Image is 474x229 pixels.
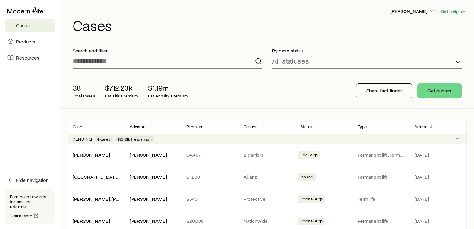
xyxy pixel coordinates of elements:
[118,137,152,141] span: $26.21k life premium
[73,174,156,180] a: [GEOGRAPHIC_DATA][PERSON_NAME]
[73,124,83,129] p: Case
[417,83,462,98] button: Get quotes
[130,196,167,202] div: [PERSON_NAME]
[73,174,120,180] div: [GEOGRAPHIC_DATA][PERSON_NAME]
[73,218,110,224] a: [PERSON_NAME]
[358,152,405,158] p: Permanent life, Term life
[130,174,167,180] div: [PERSON_NAME]
[16,177,49,183] span: Hide navigation
[5,19,55,32] a: Cases
[148,83,188,92] p: $1.19m
[301,196,323,203] span: Formal App
[73,83,95,92] p: 38
[73,152,110,158] a: [PERSON_NAME]
[356,83,412,98] button: Share fact finder
[440,8,467,15] button: Get help
[73,196,120,202] div: [PERSON_NAME], [PERSON_NAME]
[272,47,462,54] p: By case status
[105,93,138,98] p: Est. Life Premium
[358,196,405,202] p: Term life
[414,196,429,202] span: [DATE]
[130,124,145,129] p: Advisor
[73,18,467,33] h1: Cases
[301,174,313,181] span: Issued
[5,173,55,187] button: Hide navigation
[301,218,323,225] span: Formal App
[358,174,405,180] p: Permanent life
[301,124,312,129] p: Status
[414,124,427,129] p: Added
[186,152,234,158] p: $4,467
[186,196,234,202] p: $540
[10,194,50,209] p: Earn cash rewards for advisor referrals.
[414,152,429,158] span: [DATE]
[97,137,110,141] span: 4 cases
[301,152,318,159] span: Trial App
[16,22,30,29] span: Cases
[16,55,39,61] span: Resources
[16,38,35,45] span: Products
[272,56,309,65] p: All statuses
[5,35,55,48] a: Products
[5,189,55,224] div: Earn cash rewards for advisor referrals.Learn more
[244,218,291,224] p: Nationwide
[5,51,55,65] a: Resources
[358,124,367,129] p: Type
[73,137,92,141] p: Pending
[390,8,435,14] p: [PERSON_NAME]
[366,88,402,94] p: Share fact finder
[358,218,405,224] p: Permanent life
[244,124,257,129] p: Carrier
[186,218,234,224] p: $20,000
[73,93,95,98] p: Total Cases
[73,196,149,202] a: [PERSON_NAME], [PERSON_NAME]
[244,174,291,180] p: Allianz
[390,8,435,15] button: [PERSON_NAME]
[414,218,429,224] span: [DATE]
[148,93,188,98] p: Est. Annuity Premium
[10,213,33,218] span: Learn more
[414,174,429,180] span: [DATE]
[244,152,291,158] p: 2 carriers
[130,152,167,158] div: [PERSON_NAME]
[244,196,291,202] p: Protective
[105,83,138,92] p: $712.23k
[130,218,167,224] div: [PERSON_NAME]
[186,174,234,180] p: $1,200
[186,124,203,129] p: Premium
[73,47,262,54] p: Search and filter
